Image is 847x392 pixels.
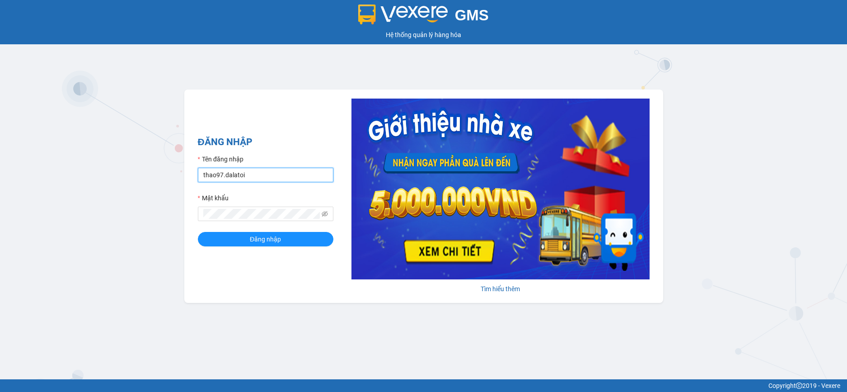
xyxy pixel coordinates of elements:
[198,193,229,203] label: Mật khẩu
[7,381,840,391] div: Copyright 2019 - Vexere
[455,7,489,24] span: GMS
[198,135,333,150] h2: ĐĂNG NHẬP
[203,209,320,219] input: Mật khẩu
[2,30,845,40] div: Hệ thống quản lý hàng hóa
[198,168,333,182] input: Tên đăng nhập
[322,211,328,217] span: eye-invisible
[351,99,650,279] img: banner-0
[358,5,448,24] img: logo 2
[198,232,333,246] button: Đăng nhập
[358,14,489,21] a: GMS
[351,284,650,294] div: Tìm hiểu thêm
[198,154,243,164] label: Tên đăng nhập
[250,234,281,244] span: Đăng nhập
[796,383,802,389] span: copyright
